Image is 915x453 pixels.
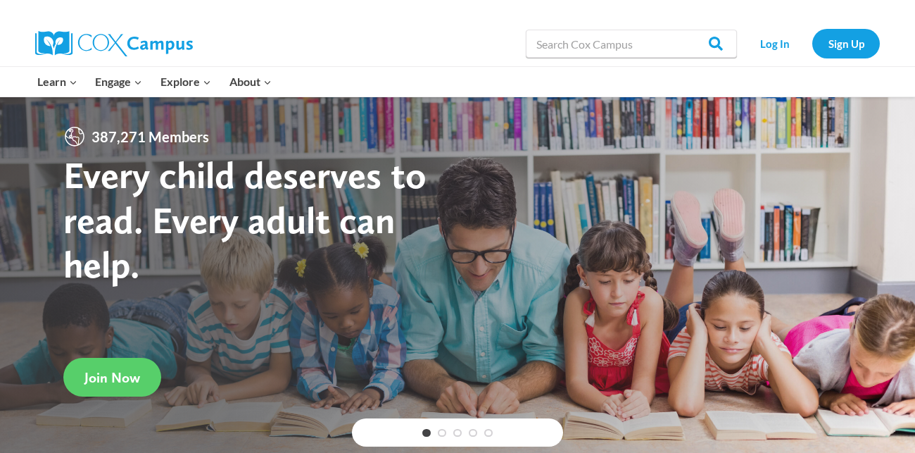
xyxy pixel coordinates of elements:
[422,429,431,438] a: 1
[744,29,880,58] nav: Secondary Navigation
[160,73,211,91] span: Explore
[526,30,737,58] input: Search Cox Campus
[229,73,272,91] span: About
[484,429,493,438] a: 5
[453,429,462,438] a: 3
[86,125,215,148] span: 387,271 Members
[438,429,446,438] a: 2
[812,29,880,58] a: Sign Up
[744,29,805,58] a: Log In
[63,358,161,397] a: Join Now
[469,429,477,438] a: 4
[95,73,142,91] span: Engage
[28,67,280,97] nav: Primary Navigation
[37,73,77,91] span: Learn
[35,31,193,56] img: Cox Campus
[84,369,140,386] span: Join Now
[63,152,427,287] strong: Every child deserves to read. Every adult can help.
